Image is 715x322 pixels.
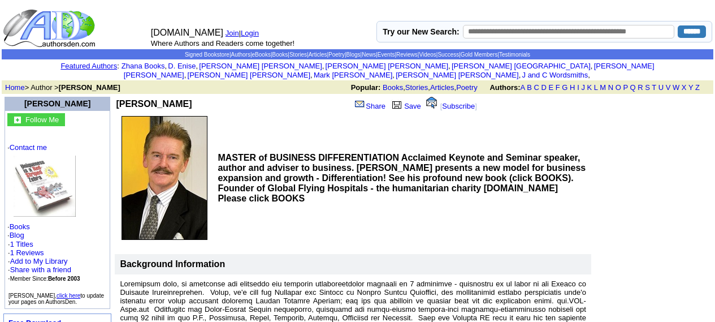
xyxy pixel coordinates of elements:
a: S [645,83,650,92]
a: Authors [231,51,250,58]
a: Home [5,83,25,92]
a: News [362,51,376,58]
a: Articles [309,51,327,58]
a: Mark [PERSON_NAME] [314,71,392,79]
font: Follow Me [25,115,59,124]
b: Authors: [489,83,520,92]
a: Books [383,83,403,92]
a: [PERSON_NAME] [PERSON_NAME] [124,62,655,79]
a: Testimonials [499,51,530,58]
a: B [527,83,532,92]
a: U [658,83,664,92]
a: Blogs [346,51,361,58]
a: Q [630,83,635,92]
font: : [60,62,119,70]
a: Blog [10,231,24,239]
a: O [616,83,621,92]
font: i [186,72,187,79]
a: eBooks [252,51,271,58]
font: · · · [7,143,107,283]
a: Stories [405,83,428,92]
a: Events [378,51,395,58]
font: i [395,72,396,79]
a: Share with a friend [10,265,71,274]
a: Join [226,29,239,37]
a: X [682,83,687,92]
font: i [450,63,452,70]
font: Member Since: [10,276,80,282]
a: Login [241,29,259,37]
font: [DOMAIN_NAME] [151,28,223,37]
a: [PERSON_NAME] [PERSON_NAME] [396,71,518,79]
img: gc.jpg [14,117,21,123]
a: Y [688,83,693,92]
a: V [666,83,671,92]
a: [PERSON_NAME] [24,99,90,108]
font: , , , , , , , , , , [122,62,655,79]
img: 826.jpg [122,116,207,240]
a: Stories [289,51,307,58]
a: J [581,83,585,92]
b: [PERSON_NAME] [116,99,192,109]
a: Save [389,102,421,110]
a: A [521,83,525,92]
a: Gold Members [461,51,498,58]
a: Zhana Books [122,62,165,70]
a: Signed Bookstore [185,51,229,58]
font: [ [440,102,443,110]
a: R [638,83,643,92]
a: D [541,83,546,92]
a: [PERSON_NAME] [GEOGRAPHIC_DATA] [452,62,591,70]
a: Subscribe [442,102,475,110]
a: 1 Reviews [10,248,44,257]
font: i [324,63,325,70]
a: [PERSON_NAME] [PERSON_NAME] [188,71,310,79]
a: Articles [430,83,454,92]
font: i [521,72,522,79]
a: F [556,83,560,92]
font: · · · [8,257,71,282]
font: · · [8,240,80,282]
a: P [623,83,627,92]
font: i [590,72,591,79]
a: K [587,83,592,92]
a: J and C Wordsmiths [522,71,588,79]
a: Videos [419,51,436,58]
a: T [652,83,656,92]
img: logo_ad.gif [3,8,98,48]
a: [PERSON_NAME] [PERSON_NAME] [326,62,448,70]
a: H [570,83,575,92]
a: M [600,83,606,92]
font: | [239,29,263,37]
font: i [167,63,168,70]
font: i [313,72,314,79]
a: Reviews [396,51,418,58]
a: Featured Authors [60,62,117,70]
font: , , , [351,83,710,92]
img: library.gif [391,100,403,109]
a: [PERSON_NAME] [PERSON_NAME] [199,62,322,70]
font: [PERSON_NAME], to update your pages on AuthorsDen. [8,293,104,305]
a: Z [695,83,700,92]
b: Popular: [351,83,381,92]
a: Contact me [10,143,47,152]
a: Books [272,51,288,58]
img: alert.gif [426,97,437,109]
font: i [592,63,593,70]
a: C [534,83,539,92]
font: ] [475,102,477,110]
a: click here [57,293,80,299]
span: | | | | | | | | | | | | | | [185,51,530,58]
b: Background Information [120,259,225,269]
b: [PERSON_NAME] [59,83,120,92]
a: Success [437,51,459,58]
label: Try our New Search: [383,27,459,36]
a: 1 Titles [10,240,33,248]
a: Share [354,102,385,110]
a: Add to My Library [10,257,68,265]
a: D. Enise [168,62,196,70]
img: share_page.gif [355,100,365,109]
b: MASTER of BUSINESS DIFFERENTIATION Acclaimed Keynote and Seminar speaker, author and adviser to b... [218,153,586,203]
b: Before 2003 [48,276,80,282]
